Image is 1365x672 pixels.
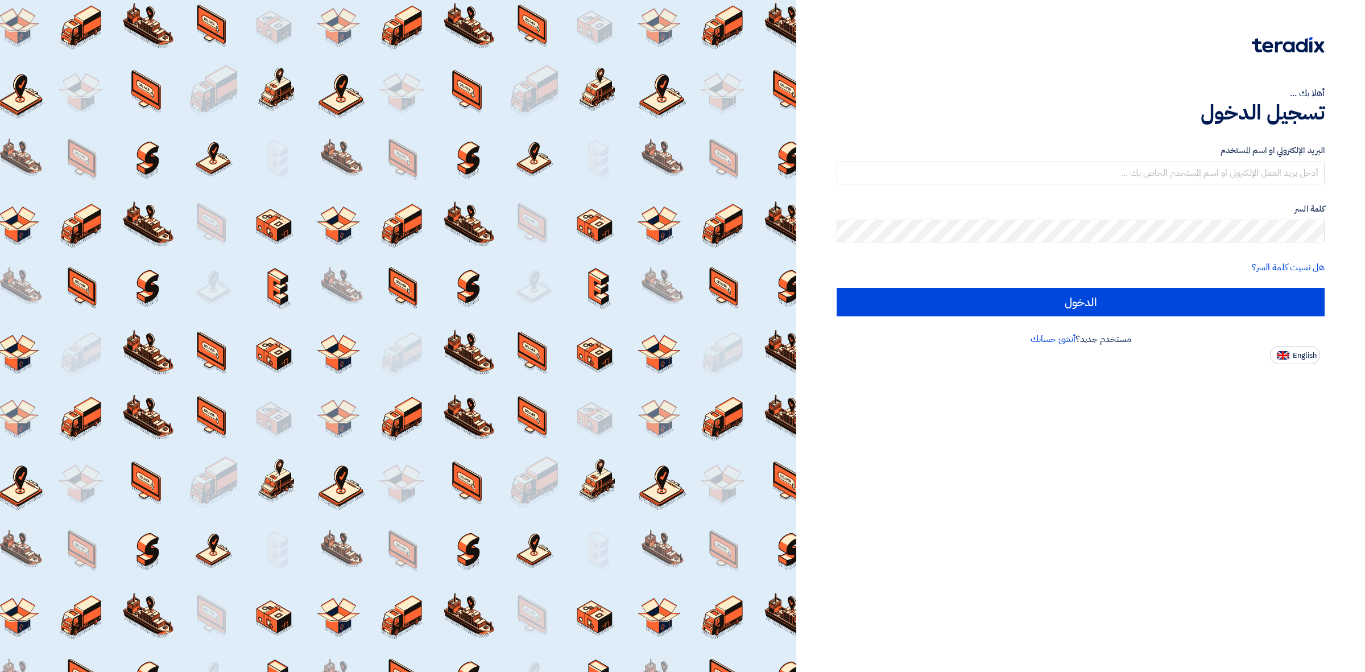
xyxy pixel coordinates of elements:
div: مستخدم جديد؟ [837,332,1325,346]
a: هل نسيت كلمة السر؟ [1252,261,1325,274]
label: البريد الإلكتروني او اسم المستخدم [837,144,1325,157]
a: أنشئ حسابك [1031,332,1076,346]
input: الدخول [837,288,1325,316]
label: كلمة السر [837,203,1325,216]
input: أدخل بريد العمل الإلكتروني او اسم المستخدم الخاص بك ... [837,162,1325,184]
img: Teradix logo [1252,37,1325,53]
img: en-US.png [1277,351,1289,360]
h1: تسجيل الدخول [837,100,1325,125]
button: English [1270,346,1320,364]
span: English [1293,352,1317,360]
div: أهلا بك ... [837,86,1325,100]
